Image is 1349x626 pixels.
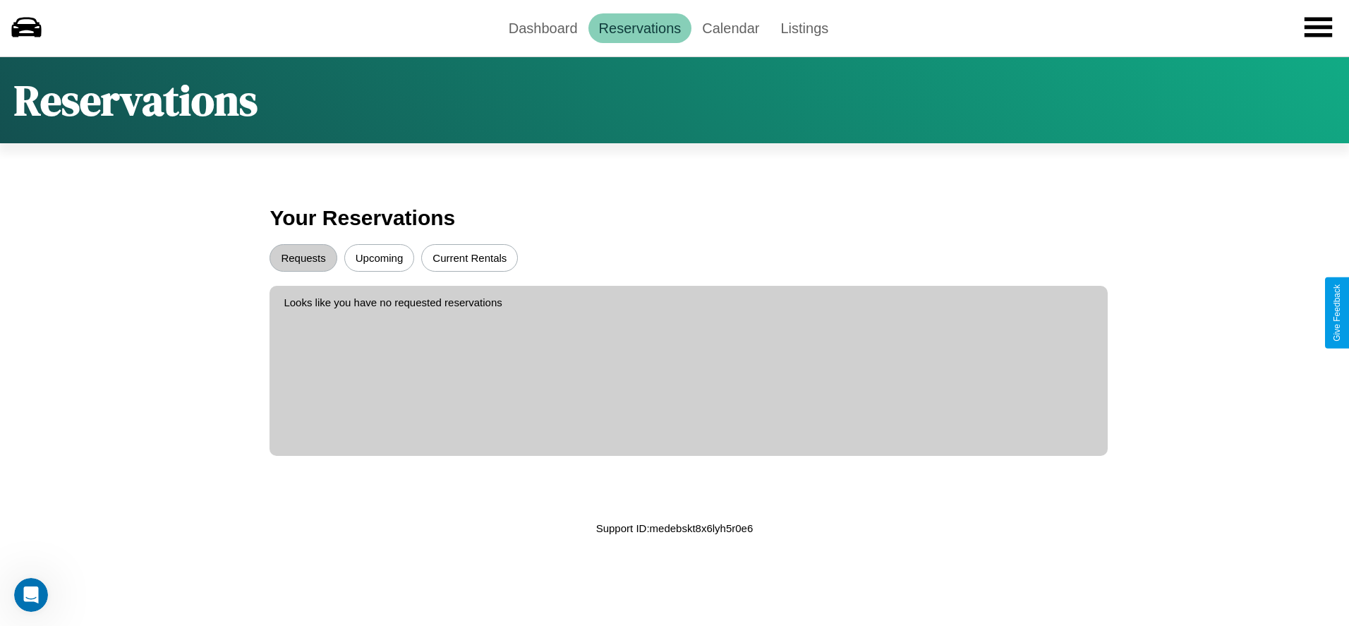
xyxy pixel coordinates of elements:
[284,293,1093,312] p: Looks like you have no requested reservations
[14,71,258,129] h1: Reservations
[344,244,415,272] button: Upcoming
[691,13,770,43] a: Calendar
[270,199,1079,237] h3: Your Reservations
[770,13,839,43] a: Listings
[270,244,337,272] button: Requests
[421,244,518,272] button: Current Rentals
[498,13,588,43] a: Dashboard
[588,13,692,43] a: Reservations
[14,578,48,612] iframe: Intercom live chat
[1332,284,1342,342] div: Give Feedback
[596,519,754,538] p: Support ID: medebskt8x6lyh5r0e6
